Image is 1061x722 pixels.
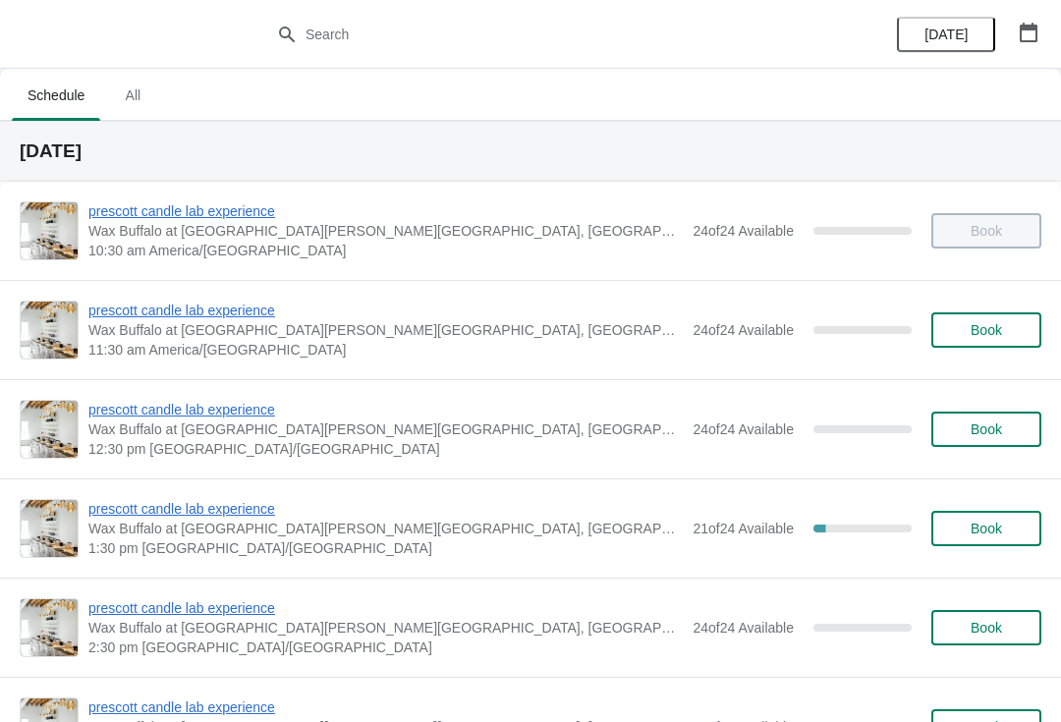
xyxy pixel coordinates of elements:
[21,302,78,359] img: prescott candle lab experience | Wax Buffalo at Prescott, Prescott Avenue, Lincoln, NE, USA | 11:...
[21,401,78,458] img: prescott candle lab experience | Wax Buffalo at Prescott, Prescott Avenue, Lincoln, NE, USA | 12:...
[693,223,794,239] span: 24 of 24 Available
[88,201,683,221] span: prescott candle lab experience
[88,697,683,717] span: prescott candle lab experience
[931,511,1041,546] button: Book
[21,202,78,259] img: prescott candle lab experience | Wax Buffalo at Prescott, Prescott Avenue, Lincoln, NE, USA | 10:...
[971,421,1002,437] span: Book
[897,17,995,52] button: [DATE]
[931,610,1041,645] button: Book
[88,439,683,459] span: 12:30 pm [GEOGRAPHIC_DATA]/[GEOGRAPHIC_DATA]
[971,322,1002,338] span: Book
[88,638,683,657] span: 2:30 pm [GEOGRAPHIC_DATA]/[GEOGRAPHIC_DATA]
[88,301,683,320] span: prescott candle lab experience
[88,340,683,360] span: 11:30 am America/[GEOGRAPHIC_DATA]
[931,412,1041,447] button: Book
[88,618,683,638] span: Wax Buffalo at [GEOGRAPHIC_DATA][PERSON_NAME][GEOGRAPHIC_DATA], [GEOGRAPHIC_DATA], [GEOGRAPHIC_DA...
[88,241,683,260] span: 10:30 am America/[GEOGRAPHIC_DATA]
[693,521,794,536] span: 21 of 24 Available
[305,17,796,52] input: Search
[12,78,100,113] span: Schedule
[931,312,1041,348] button: Book
[108,78,157,113] span: All
[88,598,683,618] span: prescott candle lab experience
[971,521,1002,536] span: Book
[88,400,683,419] span: prescott candle lab experience
[21,599,78,656] img: prescott candle lab experience | Wax Buffalo at Prescott, Prescott Avenue, Lincoln, NE, USA | 2:3...
[693,421,794,437] span: 24 of 24 Available
[693,620,794,636] span: 24 of 24 Available
[88,499,683,519] span: prescott candle lab experience
[971,620,1002,636] span: Book
[88,320,683,340] span: Wax Buffalo at [GEOGRAPHIC_DATA][PERSON_NAME][GEOGRAPHIC_DATA], [GEOGRAPHIC_DATA], [GEOGRAPHIC_DA...
[88,538,683,558] span: 1:30 pm [GEOGRAPHIC_DATA]/[GEOGRAPHIC_DATA]
[88,419,683,439] span: Wax Buffalo at [GEOGRAPHIC_DATA][PERSON_NAME][GEOGRAPHIC_DATA], [GEOGRAPHIC_DATA], [GEOGRAPHIC_DA...
[924,27,968,42] span: [DATE]
[693,322,794,338] span: 24 of 24 Available
[21,500,78,557] img: prescott candle lab experience | Wax Buffalo at Prescott, Prescott Avenue, Lincoln, NE, USA | 1:3...
[20,141,1041,161] h2: [DATE]
[88,221,683,241] span: Wax Buffalo at [GEOGRAPHIC_DATA][PERSON_NAME][GEOGRAPHIC_DATA], [GEOGRAPHIC_DATA], [GEOGRAPHIC_DA...
[88,519,683,538] span: Wax Buffalo at [GEOGRAPHIC_DATA][PERSON_NAME][GEOGRAPHIC_DATA], [GEOGRAPHIC_DATA], [GEOGRAPHIC_DA...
